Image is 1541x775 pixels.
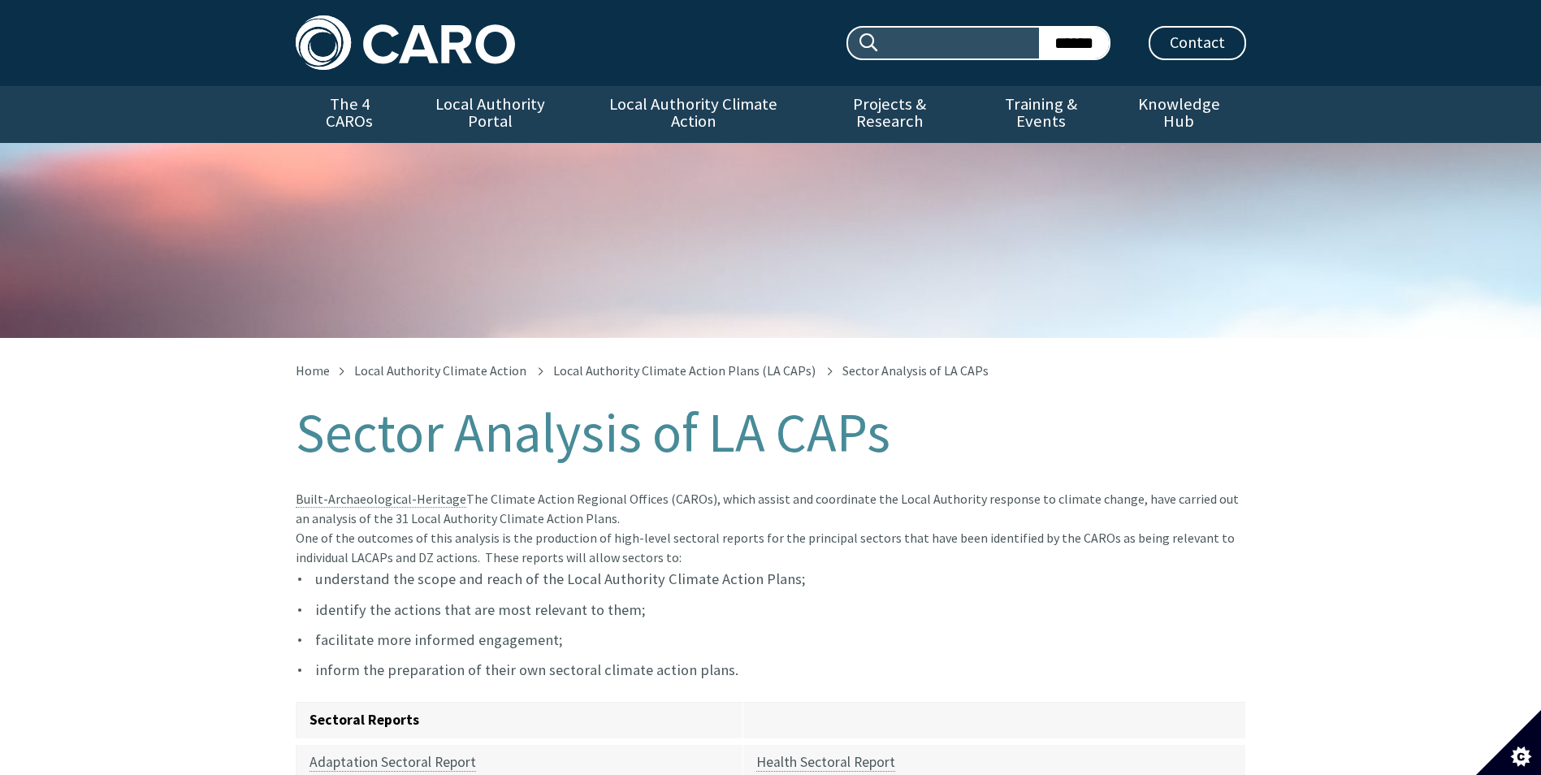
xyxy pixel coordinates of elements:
a: Built-Archaeological-Heritage [296,491,466,508]
a: Local Authority Climate Action [354,362,526,379]
a: Health Sectoral Report [756,753,895,772]
a: Local Authority Climate Action Plans (LA CAPs) [553,362,816,379]
a: The 4 CAROs [296,86,404,143]
button: Set cookie preferences [1476,710,1541,775]
a: Home [296,362,330,379]
a: Contact [1149,26,1246,60]
span: Sector Analysis of LA CAPs [842,362,989,379]
a: Projects & Research [809,86,970,143]
li: identify the actions that are most relevant to them; [296,597,1246,621]
a: Local Authority Climate Action [578,86,809,143]
a: Adaptation Sectoral Report [309,753,476,772]
li: facilitate more informed engagement; [296,628,1246,652]
strong: Sectoral Reports [309,711,419,729]
a: Local Authority Portal [404,86,578,143]
h1: Sector Analysis of LA CAPs [296,403,1246,463]
li: understand the scope and reach of the Local Authority Climate Action Plans; [296,567,1246,591]
li: inform the preparation of their own sectoral climate action plans. [296,658,1246,682]
a: Knowledge Hub [1112,86,1245,143]
img: Caro logo [296,15,515,70]
a: Training & Events [970,86,1112,143]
